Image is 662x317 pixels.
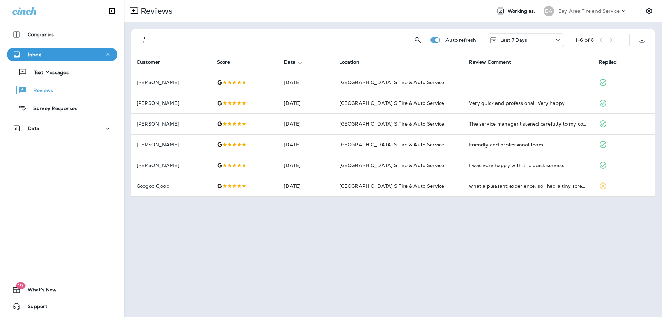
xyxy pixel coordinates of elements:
div: 1 - 6 of 6 [575,37,594,43]
span: Date [284,59,304,65]
button: Companies [7,28,117,41]
span: Working as: [508,8,537,14]
p: [PERSON_NAME] [137,80,206,85]
span: What's New [21,287,57,295]
div: I was very happy with the quick service. [469,162,588,169]
p: Companies [28,32,54,37]
td: [DATE] [278,134,333,155]
button: Settings [643,5,655,17]
td: [DATE] [278,93,333,113]
span: [GEOGRAPHIC_DATA] S Tire & Auto Service [339,79,444,86]
p: Reviews [27,88,53,94]
span: [GEOGRAPHIC_DATA] S Tire & Auto Service [339,141,444,148]
button: Inbox [7,48,117,61]
button: Search Reviews [411,33,425,47]
p: [PERSON_NAME] [137,162,206,168]
td: [DATE] [278,113,333,134]
span: [GEOGRAPHIC_DATA] S Tire & Auto Service [339,100,444,106]
span: Score [217,59,230,65]
p: Text Messages [27,70,69,76]
p: Survey Responses [27,106,77,112]
span: Location [339,59,368,65]
button: Survey Responses [7,101,117,115]
td: [DATE] [278,155,333,176]
span: Customer [137,59,160,65]
span: [GEOGRAPHIC_DATA] S Tire & Auto Service [339,162,444,168]
span: Replied [599,59,617,65]
button: Export as CSV [635,33,649,47]
td: [DATE] [278,176,333,196]
td: [DATE] [278,72,333,93]
span: Support [21,304,47,312]
button: 19What's New [7,283,117,297]
span: Score [217,59,239,65]
p: Inbox [28,52,41,57]
div: Friendly and professional team [469,141,588,148]
p: Last 7 Days [500,37,528,43]
span: Customer [137,59,169,65]
span: [GEOGRAPHIC_DATA] S Tire & Auto Service [339,183,444,189]
p: [PERSON_NAME] [137,121,206,127]
span: Replied [599,59,626,65]
p: [PERSON_NAME] [137,142,206,147]
button: Filters [137,33,150,47]
div: BA [544,6,554,16]
p: Reviews [138,6,173,16]
button: Collapse Sidebar [102,4,122,18]
div: what a pleasant experience. so i had a tiny screw in a tire. i was losing 1lb air every other day... [469,182,588,189]
button: Support [7,299,117,313]
button: Data [7,121,117,135]
span: Date [284,59,295,65]
div: The service manager listened carefully to my concerns about my vehicle not running well. He did a... [469,120,588,127]
p: [PERSON_NAME] [137,100,206,106]
span: Review Comment [469,59,511,65]
button: Reviews [7,83,117,97]
p: Data [28,126,40,131]
p: Googoo Gjoob [137,183,206,189]
span: Review Comment [469,59,520,65]
button: Text Messages [7,65,117,79]
span: 19 [16,282,25,289]
p: Bay Area Tire and Service [558,8,620,14]
p: Auto refresh [445,37,476,43]
span: [GEOGRAPHIC_DATA] S Tire & Auto Service [339,121,444,127]
div: Very quick and professional. Very happy. [469,100,588,107]
span: Location [339,59,359,65]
